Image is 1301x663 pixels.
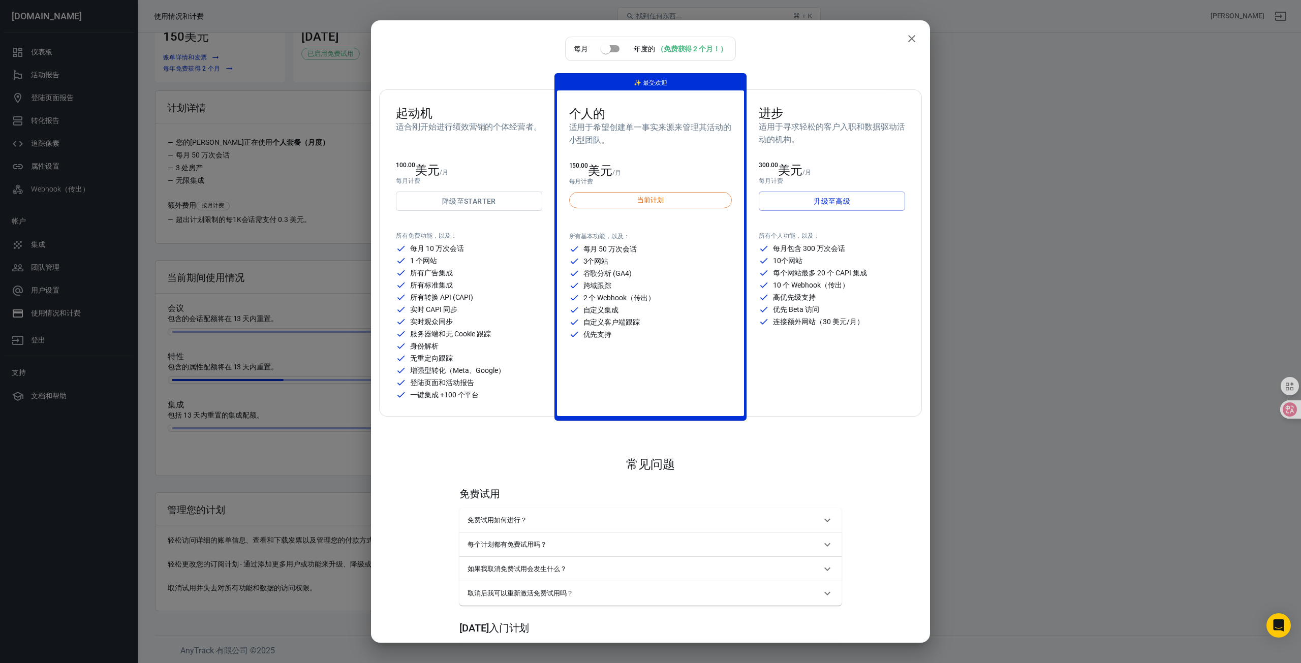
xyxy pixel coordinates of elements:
[440,169,448,176] font: /月
[583,245,637,253] font: 每月 50 万次会话
[814,197,828,205] font: 升级
[468,565,567,573] font: 如果我取消免费试用会发生什么？
[759,162,778,169] font: 300.00
[773,244,845,252] font: 每月包含 300 万次会话
[410,342,439,350] font: 身份解析
[759,232,820,239] font: 所有个人功能，以及：
[459,532,842,557] button: 每个计划都有免费试用吗？
[773,305,819,313] font: 优先 Beta 访问
[396,177,408,184] font: 每月
[459,581,842,606] button: 取消后我可以重新激活免费试用吗？
[773,257,802,265] font: 10个网站
[459,508,842,532] button: 免费试用如何进行？
[410,330,491,338] font: 服务器端和无 Cookie 跟踪
[657,45,727,53] font: （免费获得 2 个月！）
[773,281,849,289] font: 10 个 Webhook（传出）
[583,257,609,265] font: 3个网站
[902,28,922,49] button: 关闭
[759,192,905,211] a: 升级至高级
[410,354,453,362] font: 无重定向跟踪
[583,281,612,290] font: 跨域跟踪
[410,293,473,301] font: 所有转换 API (CAPI)
[410,244,464,252] font: 每月 10 万次会话
[634,79,641,86] font: ✨
[778,163,802,177] font: 美元
[396,162,415,169] font: 100.00
[637,196,664,204] font: 当前计划
[583,294,655,302] font: 2 个 Webhook（传出）
[468,541,547,548] font: 每个计划都有免费试用吗？
[612,169,621,176] font: /月
[569,178,581,185] font: 每月
[410,318,453,326] font: 实时观众同步
[643,79,667,86] font: 最受欢迎
[410,391,479,399] font: 一键集成 +100 个平台
[464,197,496,205] font: Starter
[759,177,771,184] font: 每月
[835,197,850,205] font: 高级
[634,79,641,86] span: 魔法
[759,122,905,144] font: 适用于寻求轻松的客户入职和数据驱动活动的机构。
[583,306,619,314] font: 自定义集成
[410,257,437,265] font: 1 个网站
[396,192,542,211] a: 降级至Starter
[442,197,457,205] font: 降级
[410,378,474,387] font: 登陆页面和活动报告
[1266,613,1291,638] div: 打开 Intercom Messenger
[773,293,816,301] font: 高优先级支持
[396,106,432,120] font: 起动机
[569,107,606,121] font: 个人的
[828,197,835,205] font: 至
[569,122,731,145] font: 适用于希望创建单一事实来源来管理其活动的小型团队。
[759,106,783,120] font: 进步
[583,318,640,326] font: 自定义客户端跟踪
[626,457,675,471] font: 常见问题
[569,233,630,240] font: 所有基本功能，以及：
[802,169,811,176] font: /月
[396,122,542,132] font: 适合刚开始进行绩效营销的个体经营者。
[634,45,655,53] font: 年度的
[410,305,457,313] font: 实时 CAPI 同步
[457,197,464,205] font: 至
[588,164,612,178] font: 美元
[415,163,440,177] font: 美元
[569,162,588,169] font: 150.00
[574,45,588,53] font: 每月
[468,516,527,524] font: 免费试用如何进行？
[771,177,783,184] font: 计费
[459,488,500,500] font: 免费试用
[396,232,457,239] font: 所有免费功能，以及：
[468,589,573,597] font: 取消后我可以重新激活免费试用吗？
[459,622,529,634] font: [DATE]入门计划
[773,269,866,277] font: 每个网站最多 20 个 CAPI 集成
[581,178,593,185] font: 计费
[410,269,453,277] font: 所有广告集成
[583,269,632,277] font: 谷歌分析 (GA4)
[410,281,453,289] font: 所有标准集成
[459,557,842,581] button: 如果我取消免费试用会发生什么？
[773,318,863,326] font: 连接额外网站（30 美元/月）
[410,366,505,374] font: 增强型转化（Meta、Google）
[408,177,420,184] font: 计费
[583,330,612,338] font: 优先支持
